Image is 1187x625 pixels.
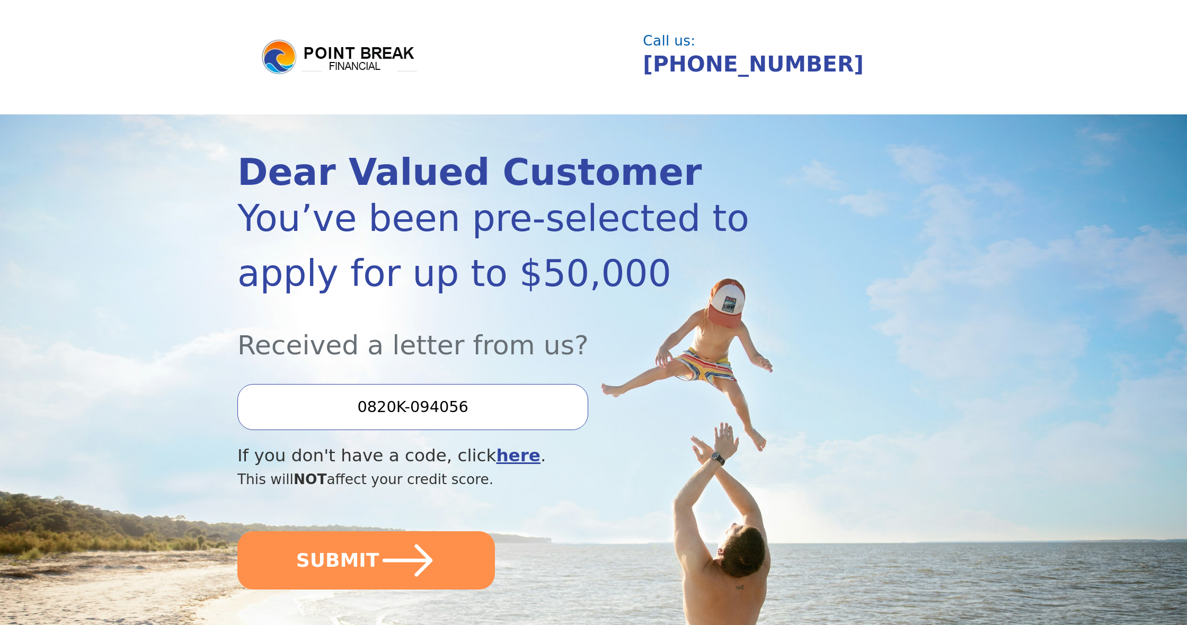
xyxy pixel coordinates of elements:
[643,34,940,48] div: Call us:
[237,384,588,430] input: Enter your Offer Code:
[237,191,843,301] div: You’ve been pre-selected to apply for up to $50,000
[260,38,419,76] img: logo.png
[237,469,843,490] div: This will affect your credit score.
[294,471,327,487] span: NOT
[237,531,495,590] button: SUBMIT
[237,443,843,469] div: If you don't have a code, click .
[496,445,541,466] a: here
[643,51,864,77] a: [PHONE_NUMBER]
[237,301,843,365] div: Received a letter from us?
[237,154,843,191] div: Dear Valued Customer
